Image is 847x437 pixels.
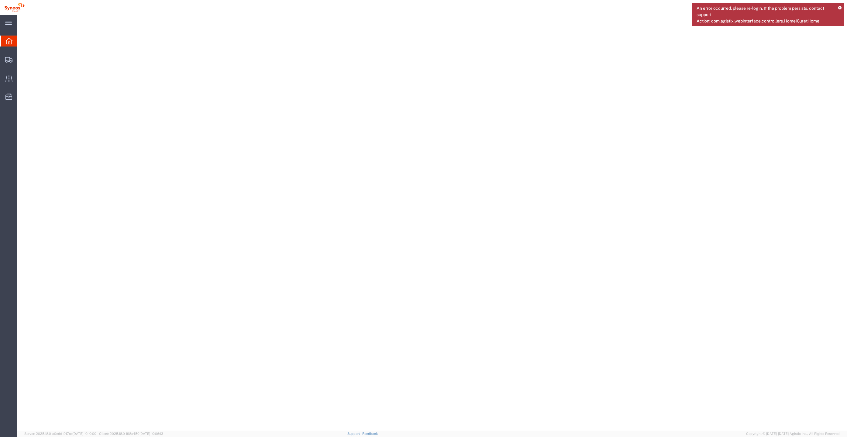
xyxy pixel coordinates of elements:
span: [DATE] 10:10:00 [73,432,96,435]
span: Copyright © [DATE]-[DATE] Agistix Inc., All Rights Reserved [746,431,840,436]
span: [DATE] 10:06:13 [139,432,163,435]
iframe: FS Legacy Container [17,15,847,431]
a: Feedback [362,432,378,435]
img: logo [4,3,25,12]
span: Client: 2025.18.0-198a450 [99,432,163,435]
span: Server: 2025.18.0-a0edd1917ac [24,432,96,435]
a: Support [347,432,363,435]
span: An error occurred, please re-login. If the problem persists, contact support Action: com.agistix.... [697,5,834,24]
